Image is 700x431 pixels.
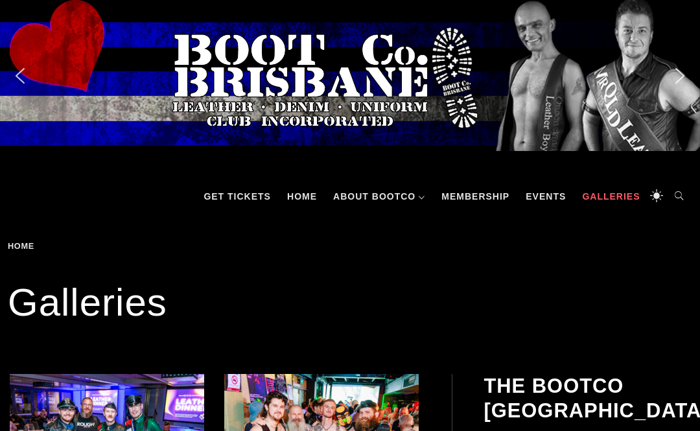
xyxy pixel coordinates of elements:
[10,65,30,86] img: previous arrow
[281,177,323,216] a: Home
[8,241,39,251] a: Home
[197,177,277,216] a: GET TICKETS
[8,277,692,329] h1: Galleries
[8,242,109,251] div: Breadcrumbs
[484,374,690,422] h2: The BootCo [GEOGRAPHIC_DATA]
[576,177,646,216] a: Galleries
[670,65,690,86] img: next arrow
[435,177,516,216] a: Membership
[327,177,432,216] a: About BootCo
[519,177,572,216] a: Events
